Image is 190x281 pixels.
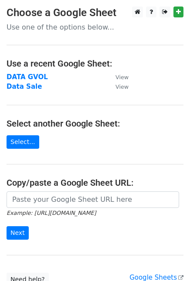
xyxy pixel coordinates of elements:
[107,83,129,90] a: View
[7,135,39,149] a: Select...
[7,177,183,188] h4: Copy/paste a Google Sheet URL:
[115,84,129,90] small: View
[7,7,183,19] h3: Choose a Google Sheet
[7,118,183,129] h4: Select another Google Sheet:
[7,23,183,32] p: Use one of the options below...
[115,74,129,80] small: View
[107,73,129,81] a: View
[146,239,190,281] iframe: Chat Widget
[7,210,96,216] small: Example: [URL][DOMAIN_NAME]
[7,83,42,90] a: Data Sale
[7,58,183,69] h4: Use a recent Google Sheet:
[7,226,29,240] input: Next
[7,73,48,81] a: DATA GVOL
[7,191,179,208] input: Paste your Google Sheet URL here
